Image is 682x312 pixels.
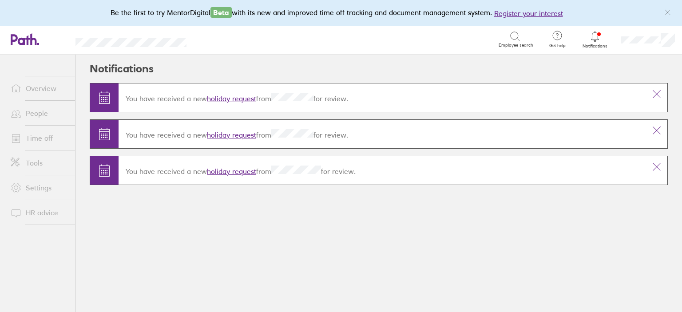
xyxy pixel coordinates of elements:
[494,8,563,19] button: Register your interest
[4,154,75,172] a: Tools
[111,7,572,19] div: Be the first to try MentorDigital with its new and improved time off tracking and document manage...
[4,179,75,197] a: Settings
[581,43,610,49] span: Notifications
[210,7,232,18] span: Beta
[4,129,75,147] a: Time off
[207,130,256,139] a: holiday request
[4,79,75,97] a: Overview
[126,166,639,176] p: You have received a new from for review.
[4,204,75,221] a: HR advice
[126,93,639,103] p: You have received a new from for review.
[543,43,572,48] span: Get help
[207,167,256,176] a: holiday request
[499,43,533,48] span: Employee search
[581,30,610,49] a: Notifications
[210,35,233,43] div: Search
[126,129,639,139] p: You have received a new from for review.
[90,55,154,83] h2: Notifications
[207,94,256,103] a: holiday request
[4,104,75,122] a: People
